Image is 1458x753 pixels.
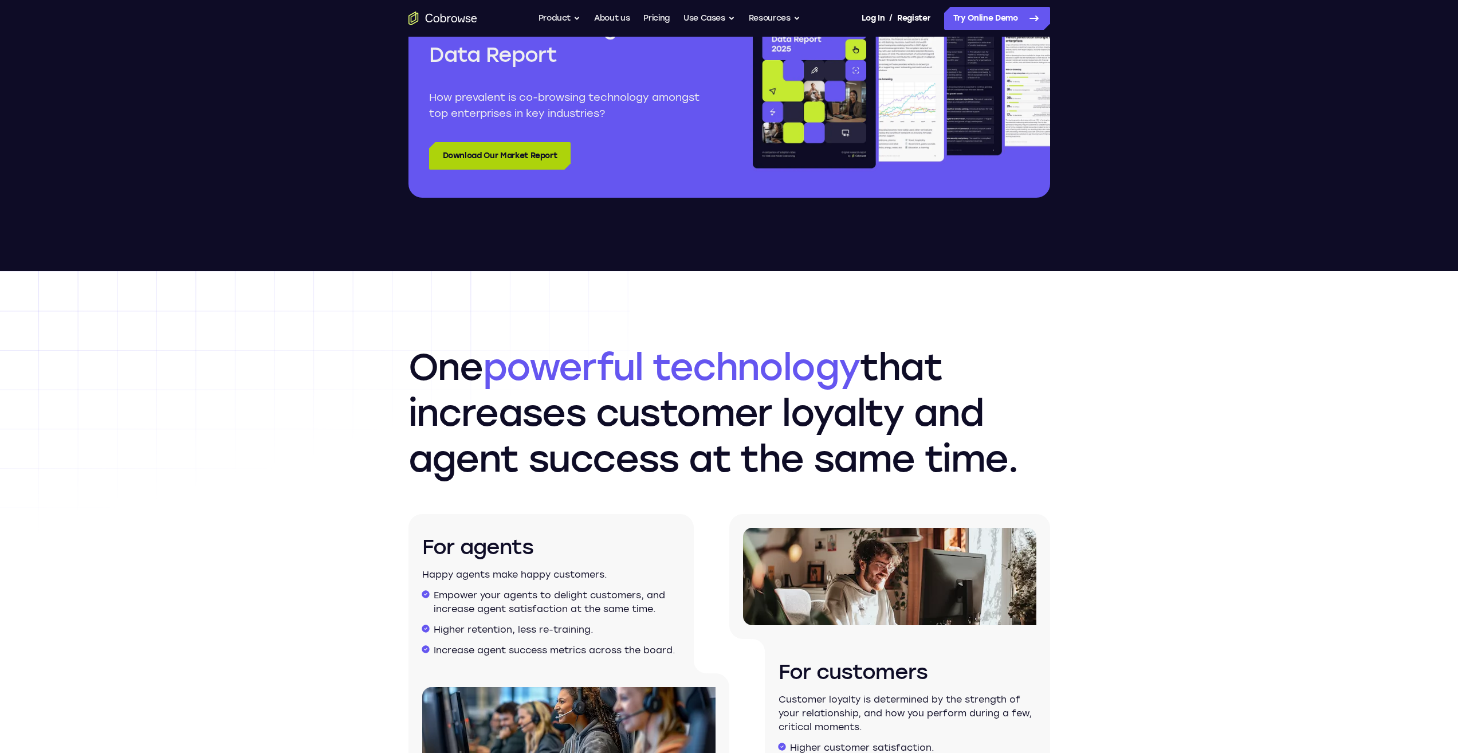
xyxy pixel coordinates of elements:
li: Empower your agents to delight customers, and increase agent satisfaction at the same time. [434,589,680,616]
span: powerful technology [483,345,860,389]
button: Product [539,7,581,30]
h2: 2025 Co-browsing Market Data Report [429,14,709,69]
a: Try Online Demo [944,7,1050,30]
button: Use Cases [683,7,735,30]
h2: One that increases customer loyalty and agent success at the same time. [408,344,1050,482]
a: Download Our Market Report [429,142,571,170]
span: / [889,11,893,25]
a: About us [594,7,630,30]
li: Increase agent success metrics across the board. [434,644,680,657]
a: Register [897,7,930,30]
h3: For agents [422,534,680,561]
a: Log In [862,7,885,30]
button: Resources [749,7,800,30]
p: How prevalent is co-browsing technology amongst top enterprises in key industries? [429,89,709,121]
p: Happy agents make happy customers. [422,568,680,582]
a: Go to the home page [408,11,477,25]
a: Pricing [643,7,670,30]
p: Customer loyalty is determined by the strength of your relationship, and how you perform during a... [779,693,1036,734]
li: Higher retention, less re-training. [434,623,680,637]
img: A person working on a computer [743,528,1036,625]
h3: For customers [779,658,1036,686]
